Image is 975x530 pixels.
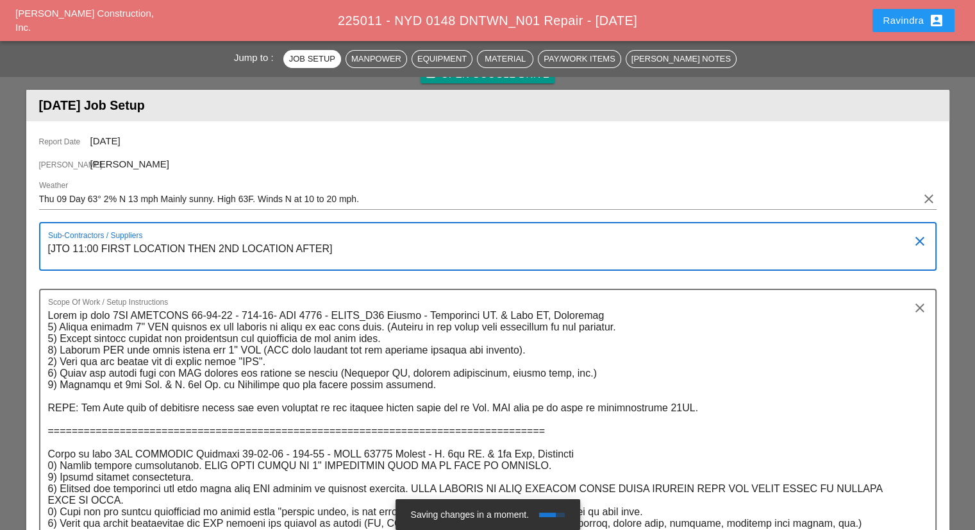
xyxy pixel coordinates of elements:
div: Material [483,53,528,65]
i: clear [912,300,928,316]
div: Job Setup [289,53,335,65]
button: [PERSON_NAME] Notes [626,50,737,68]
span: Report Date [39,136,90,148]
span: [PERSON_NAME] [90,158,169,169]
div: [PERSON_NAME] Notes [631,53,731,65]
button: Equipment [412,50,472,68]
i: account_box [929,13,944,28]
div: Manpower [351,53,401,65]
button: Manpower [346,50,407,68]
span: [DATE] [90,135,121,146]
textarea: Sub-Contractors / Suppliers [48,239,917,269]
button: Material [477,50,533,68]
a: [PERSON_NAME] Construction, Inc. [15,8,154,33]
div: Equipment [417,53,467,65]
i: clear [921,191,937,207]
span: Jump to : [234,52,279,63]
button: Job Setup [283,50,341,68]
header: [DATE] Job Setup [26,90,949,121]
i: clear [912,234,928,249]
button: Ravindra [872,9,954,32]
div: Ravindra [883,13,944,28]
input: Weather [39,189,919,209]
span: [PERSON_NAME] [39,159,90,171]
span: Saving changes in a moment. [411,509,529,520]
button: Pay/Work Items [538,50,621,68]
span: 225011 - NYD 0148 DNTWN_N01 Repair - [DATE] [338,13,637,28]
div: Pay/Work Items [544,53,615,65]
